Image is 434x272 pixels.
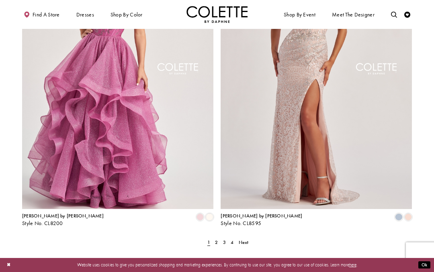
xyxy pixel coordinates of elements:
[231,239,233,246] span: 4
[186,6,248,23] a: Visit Home Page
[197,213,204,221] i: Pink Lily
[22,213,104,219] span: [PERSON_NAME] by [PERSON_NAME]
[207,239,210,246] span: 1
[213,238,220,247] a: Page 2
[215,239,218,246] span: 2
[109,6,144,23] span: Shop by color
[44,261,390,269] p: Website uses cookies to give you personalized shopping and marketing experiences. By continuing t...
[221,213,302,226] div: Colette by Daphne Style No. CL8595
[221,220,261,227] span: Style No. CL8595
[76,12,94,18] span: Dresses
[330,6,376,23] a: Meet the designer
[186,6,248,23] img: Colette by Daphne
[349,262,356,268] a: here
[239,239,249,246] span: Next
[22,220,63,227] span: Style No. CL8200
[282,6,317,23] span: Shop By Event
[111,12,143,18] span: Shop by color
[229,238,235,247] a: Page 4
[237,238,250,247] a: Next Page
[403,6,412,23] a: Check Wishlist
[206,213,213,221] i: Diamond White
[33,12,60,18] span: Find a store
[395,213,402,221] i: Ice Blue
[221,213,302,219] span: [PERSON_NAME] by [PERSON_NAME]
[223,239,226,246] span: 3
[4,260,14,270] button: Close Dialog
[22,6,61,23] a: Find a store
[221,238,227,247] a: Page 3
[405,213,412,221] i: Blush
[418,261,430,269] button: Submit Dialog
[22,213,104,226] div: Colette by Daphne Style No. CL8200
[389,6,399,23] a: Toggle search
[75,6,96,23] span: Dresses
[205,238,212,247] span: Current Page
[332,12,375,18] span: Meet the designer
[284,12,315,18] span: Shop By Event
